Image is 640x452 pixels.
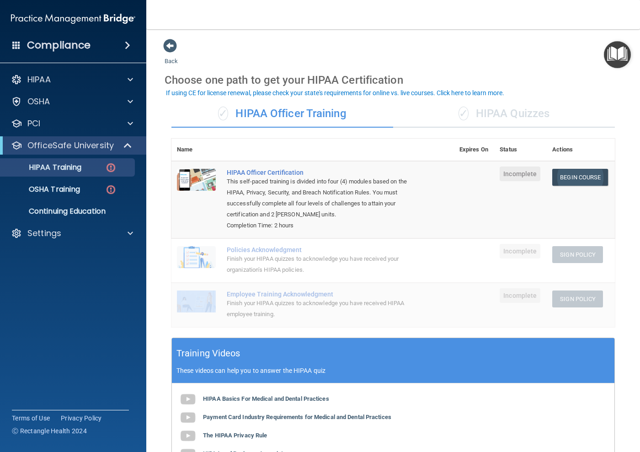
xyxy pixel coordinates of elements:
b: Payment Card Industry Requirements for Medical and Dental Practices [203,414,391,420]
span: Ⓒ Rectangle Health 2024 [12,426,87,436]
p: HIPAA [27,74,51,85]
span: ✓ [218,107,228,120]
p: These videos can help you to answer the HIPAA quiz [176,367,610,374]
div: Finish your HIPAA quizzes to acknowledge you have received HIPAA employee training. [227,298,408,320]
span: Incomplete [500,244,540,258]
a: OSHA [11,96,133,107]
div: If using CE for license renewal, please check your state's requirements for online vs. live cours... [166,90,504,96]
div: Completion Time: 2 hours [227,220,408,231]
button: Sign Policy [552,246,603,263]
p: Continuing Education [6,207,131,216]
th: Actions [547,139,615,161]
span: ✓ [459,107,469,120]
a: Settings [11,228,133,239]
iframe: Drift Widget Chat Controller [482,387,629,424]
div: This self-paced training is divided into four (4) modules based on the HIPAA, Privacy, Security, ... [227,176,408,220]
th: Expires On [454,139,495,161]
p: OSHA [27,96,50,107]
h5: Training Videos [176,345,240,361]
th: Name [171,139,221,161]
a: Privacy Policy [61,414,102,423]
b: HIPAA Basics For Medical and Dental Practices [203,395,329,402]
p: OfficeSafe University [27,140,114,151]
button: Open Resource Center [604,41,631,68]
a: Begin Course [552,169,608,186]
button: If using CE for license renewal, please check your state's requirements for online vs. live cours... [165,88,506,97]
p: PCI [27,118,40,129]
a: Back [165,47,178,65]
a: HIPAA [11,74,133,85]
div: HIPAA Officer Training [171,100,393,128]
div: Choose one path to get your HIPAA Certification [165,67,622,93]
img: gray_youtube_icon.38fcd6cc.png [179,409,197,427]
a: OfficeSafe University [11,140,133,151]
img: gray_youtube_icon.38fcd6cc.png [179,390,197,409]
img: danger-circle.6113f641.png [105,162,117,173]
a: PCI [11,118,133,129]
div: Employee Training Acknowledgment [227,291,408,298]
b: The HIPAA Privacy Rule [203,432,267,439]
img: gray_youtube_icon.38fcd6cc.png [179,427,197,445]
a: HIPAA Officer Certification [227,169,408,176]
div: HIPAA Quizzes [393,100,615,128]
img: danger-circle.6113f641.png [105,184,117,195]
div: Policies Acknowledgment [227,246,408,253]
p: HIPAA Training [6,163,81,172]
div: Finish your HIPAA quizzes to acknowledge you have received your organization’s HIPAA policies. [227,253,408,275]
a: Terms of Use [12,414,50,423]
th: Status [494,139,547,161]
p: OSHA Training [6,185,80,194]
img: PMB logo [11,10,135,28]
span: Incomplete [500,167,540,181]
button: Sign Policy [552,291,603,307]
h4: Compliance [27,39,91,52]
p: Settings [27,228,61,239]
span: Incomplete [500,288,540,303]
